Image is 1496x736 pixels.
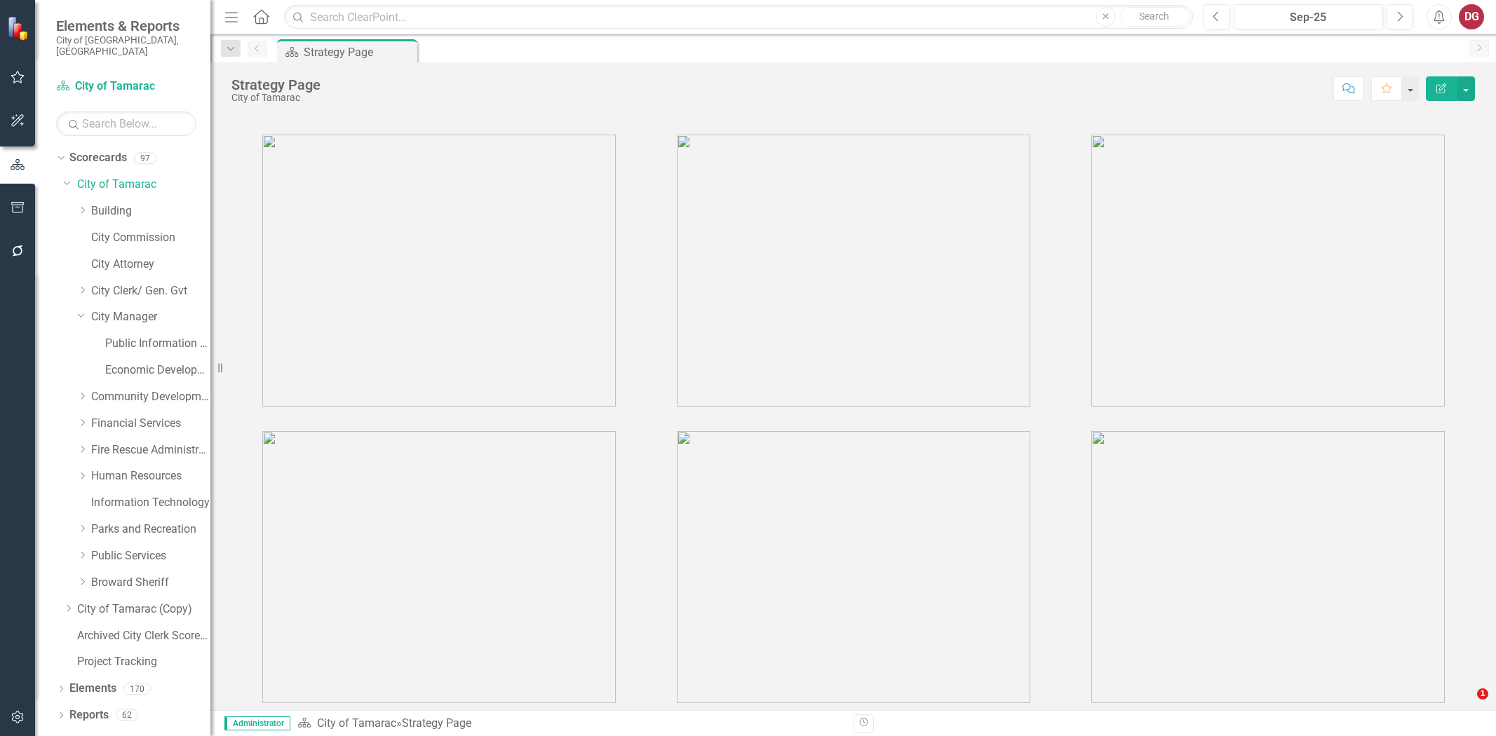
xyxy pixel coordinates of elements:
[1234,4,1383,29] button: Sep-25
[297,716,843,732] div: »
[304,43,414,61] div: Strategy Page
[1119,7,1190,27] button: Search
[402,716,471,730] div: Strategy Page
[677,431,1030,703] img: tamarac5%20v2.png
[224,716,290,730] span: Administrator
[1091,431,1445,703] img: tamarac6%20v2.png
[91,389,210,405] a: Community Development
[105,336,210,352] a: Public Information Office
[69,150,127,166] a: Scorecards
[1239,9,1378,26] div: Sep-25
[91,283,210,299] a: City Clerk/ Gen. Gvt
[77,601,210,618] a: City of Tamarac (Copy)
[91,548,210,564] a: Public Services
[56,79,196,95] a: City of Tamarac
[56,34,196,57] small: City of [GEOGRAPHIC_DATA], [GEOGRAPHIC_DATA]
[231,77,321,93] div: Strategy Page
[284,5,1193,29] input: Search ClearPoint...
[56,111,196,136] input: Search Below...
[91,230,210,246] a: City Commission
[105,362,210,379] a: Economic Development
[123,683,151,695] div: 170
[116,709,138,721] div: 62
[317,716,396,730] a: City of Tamarac
[1477,688,1488,700] span: 1
[91,522,210,538] a: Parks and Recreation
[91,495,210,511] a: Information Technology
[262,135,616,407] img: tamarac1%20v3.png
[91,416,210,432] a: Financial Services
[91,575,210,591] a: Broward Sheriff
[91,468,210,484] a: Human Resources
[7,16,32,41] img: ClearPoint Strategy
[91,442,210,458] a: Fire Rescue Administration
[677,135,1030,407] img: tamarac2%20v3.png
[1459,4,1484,29] button: DG
[69,707,109,723] a: Reports
[91,257,210,273] a: City Attorney
[1091,135,1445,407] img: tamarac3%20v3.png
[91,309,210,325] a: City Manager
[262,431,616,703] img: tamarac4%20v2.png
[91,203,210,219] a: Building
[69,681,116,697] a: Elements
[134,152,156,164] div: 97
[56,18,196,34] span: Elements & Reports
[231,93,321,103] div: City of Tamarac
[77,177,210,193] a: City of Tamarac
[77,654,210,670] a: Project Tracking
[77,628,210,644] a: Archived City Clerk Scorecard
[1139,11,1169,22] span: Search
[1448,688,1482,722] iframe: Intercom live chat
